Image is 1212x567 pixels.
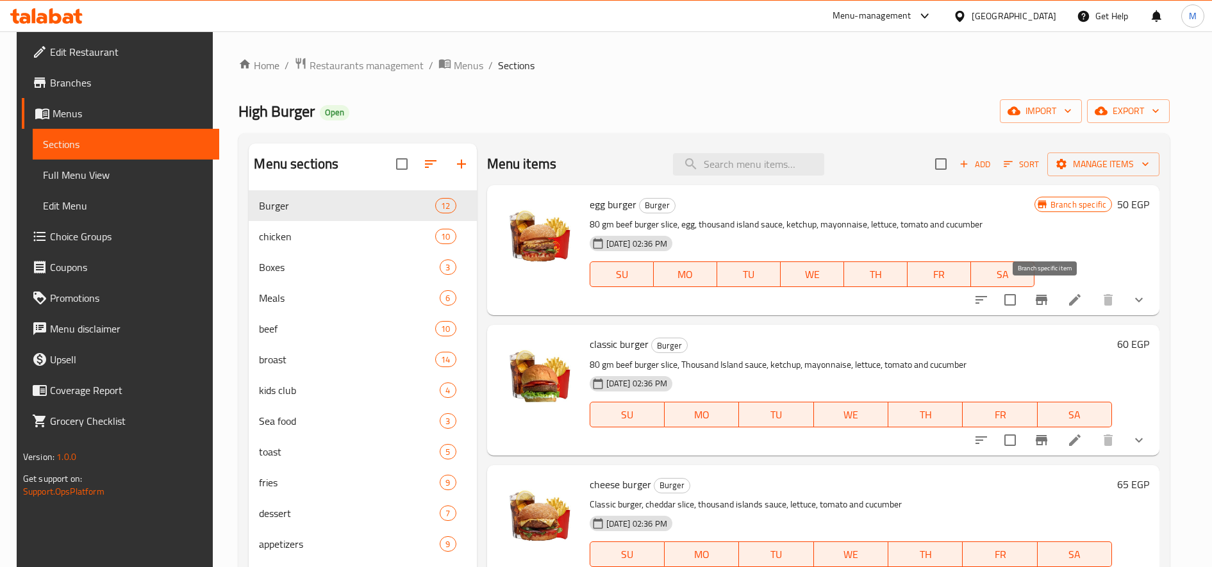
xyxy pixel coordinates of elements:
span: TH [849,265,902,284]
button: Sort [1000,154,1042,174]
div: items [440,475,456,490]
a: Menus [22,98,219,129]
span: Select to update [997,427,1024,454]
span: TU [744,406,808,424]
span: FR [913,265,966,284]
button: Add section [446,149,477,179]
span: High Burger [238,97,315,126]
span: Grocery Checklist [50,413,209,429]
span: WE [819,406,883,424]
span: Branches [50,75,209,90]
span: 12 [436,200,455,212]
button: export [1087,99,1170,123]
div: Burger [639,198,676,213]
span: 3 [440,261,455,274]
button: SU [590,541,665,567]
button: sort-choices [966,284,997,315]
span: Sections [43,136,209,152]
span: Sort [1004,157,1039,172]
a: Restaurants management [294,57,424,74]
div: Open [320,105,349,120]
span: 14 [436,354,455,366]
span: 9 [440,538,455,550]
span: Add item [954,154,995,174]
div: appetizers9 [249,529,476,559]
span: Meals [259,290,440,306]
span: MO [670,545,734,564]
div: kids club [259,382,440,398]
span: 4 [440,384,455,397]
div: dessert7 [249,498,476,529]
div: toast [259,444,440,459]
span: 3 [440,415,455,427]
a: Edit Menu [33,190,219,221]
span: TU [722,265,776,284]
span: M [1189,9,1197,23]
div: appetizers [259,536,440,552]
button: show more [1124,284,1154,315]
span: Full Menu View [43,167,209,183]
p: 80 gm beef burger slice, egg, thousand island sauce, ketchup, mayonnaise, lettuce, tomato and cuc... [590,217,1034,233]
div: fries9 [249,467,476,498]
span: Select section [927,151,954,177]
span: Version: [23,448,54,465]
button: MO [654,261,717,287]
button: TH [844,261,908,287]
button: delete [1093,284,1124,315]
div: dessert [259,505,440,521]
span: Edit Menu [43,198,209,213]
span: import [1010,103,1072,119]
button: FR [963,402,1037,427]
h2: Menu items [487,154,557,174]
div: items [435,321,456,336]
span: MO [659,265,712,284]
div: Burger [259,198,435,213]
span: SU [595,265,649,284]
a: Edit Restaurant [22,37,219,67]
span: classic burger [590,334,649,354]
button: import [1000,99,1082,123]
span: Menus [53,106,209,121]
span: SA [1043,545,1107,564]
span: Coupons [50,259,209,275]
span: Burger [652,338,687,353]
div: items [435,229,456,244]
span: 7 [440,507,455,520]
span: beef [259,321,435,336]
div: Menu-management [833,8,911,24]
span: SU [595,406,660,424]
button: SA [971,261,1034,287]
span: 9 [440,477,455,489]
span: TU [744,545,808,564]
div: kids club4 [249,375,476,406]
span: Coverage Report [50,382,209,398]
button: TH [888,541,963,567]
button: SA [1038,541,1112,567]
span: 6 [440,292,455,304]
p: 80 gm beef burger slice, Thousand Island sauce, ketchup, mayonnaise, lettuce, tomato and cucumber [590,357,1113,373]
div: items [440,413,456,429]
div: items [440,382,456,398]
button: delete [1093,425,1124,456]
div: [GEOGRAPHIC_DATA] [972,9,1056,23]
button: WE [814,402,888,427]
div: items [440,444,456,459]
span: Menus [454,58,483,73]
span: Upsell [50,352,209,367]
button: TU [739,402,813,427]
button: SU [590,402,665,427]
div: broast14 [249,344,476,375]
span: Sea food [259,413,440,429]
span: broast [259,352,435,367]
span: Choice Groups [50,229,209,244]
button: MO [665,541,739,567]
a: Choice Groups [22,221,219,252]
span: [DATE] 02:36 PM [601,377,672,390]
span: 10 [436,231,455,243]
div: fries [259,475,440,490]
div: items [440,505,456,521]
div: Burger [654,478,690,493]
span: WE [786,265,839,284]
